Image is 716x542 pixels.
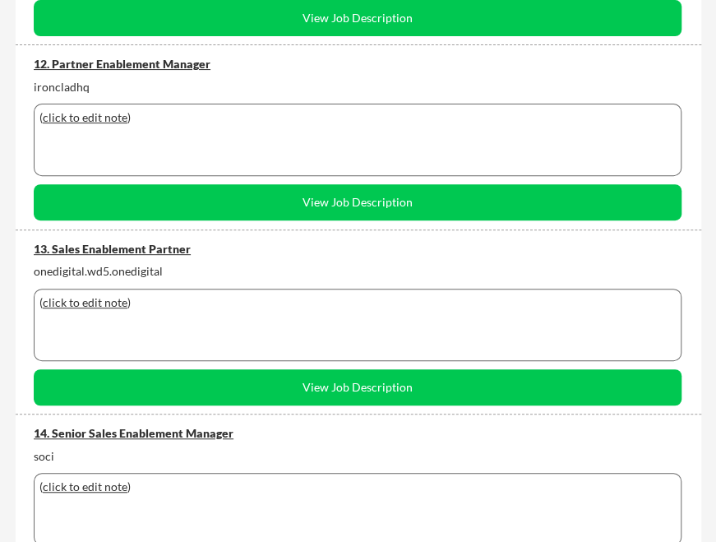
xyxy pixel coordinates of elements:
div: 14. Senior Sales Enablement Manager [34,425,681,442]
div: ( ) [39,294,676,311]
div: ironcladhq [34,79,681,95]
button: View Job Description [34,184,681,220]
u: click to edit note [43,295,127,309]
div: ( ) [39,479,676,495]
button: View Job Description [34,369,681,405]
u: click to edit note [43,479,127,493]
div: 13. Sales Enablement Partner [34,241,681,257]
div: onedigital.wd5.onedigital [34,263,681,280]
u: click to edit note [43,110,127,124]
div: ( ) [39,109,676,126]
div: soci [34,448,681,465]
div: 12. Partner Enablement Manager [34,56,681,72]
